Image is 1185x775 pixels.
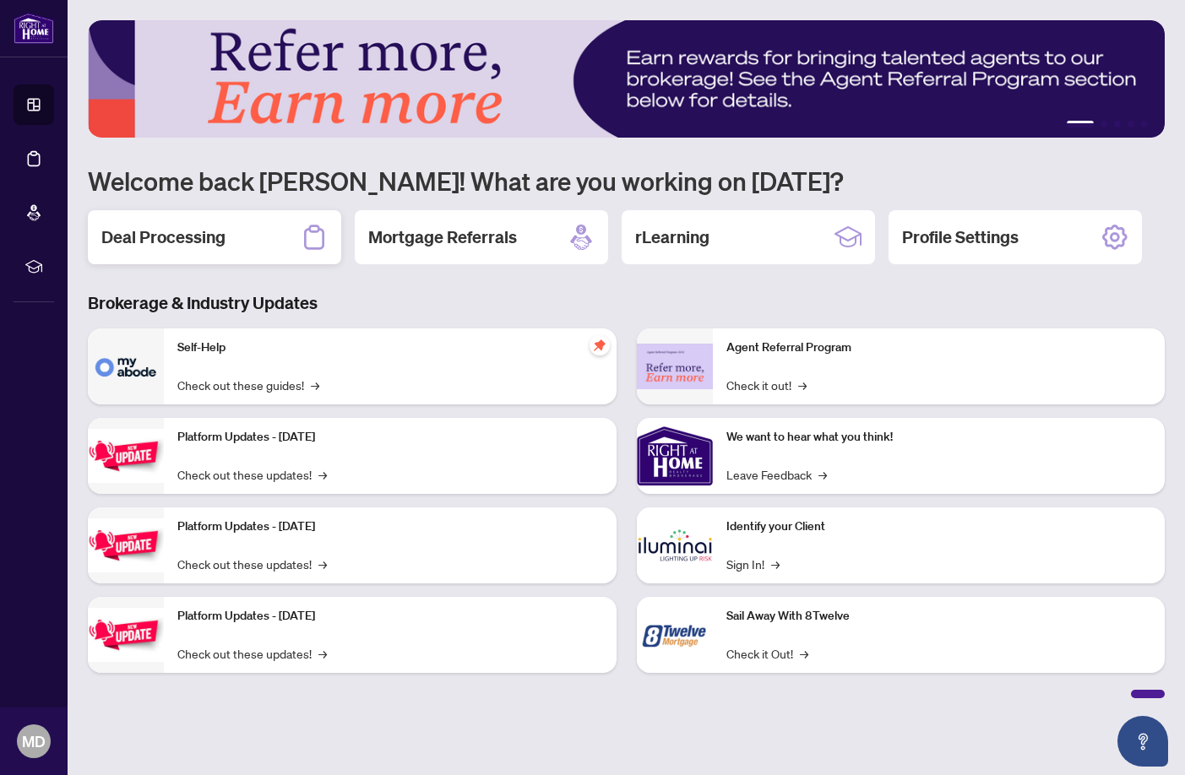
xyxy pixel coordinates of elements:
[800,644,808,663] span: →
[177,376,319,394] a: Check out these guides!→
[902,225,1019,249] h2: Profile Settings
[590,335,610,355] span: pushpin
[637,344,713,390] img: Agent Referral Program
[637,597,713,673] img: Sail Away With 8Twelve
[635,225,709,249] h2: rLearning
[88,291,1165,315] h3: Brokerage & Industry Updates
[88,518,164,572] img: Platform Updates - July 8, 2025
[88,165,1165,197] h1: Welcome back [PERSON_NAME]! What are you working on [DATE]?
[726,339,1152,357] p: Agent Referral Program
[726,465,827,484] a: Leave Feedback→
[177,607,603,626] p: Platform Updates - [DATE]
[637,507,713,583] img: Identify your Client
[101,225,226,249] h2: Deal Processing
[1117,716,1168,767] button: Open asap
[88,429,164,482] img: Platform Updates - July 21, 2025
[726,376,807,394] a: Check it out!→
[637,418,713,494] img: We want to hear what you think!
[318,465,327,484] span: →
[177,518,603,536] p: Platform Updates - [DATE]
[1067,121,1094,127] button: 1
[726,644,808,663] a: Check it Out!→
[88,20,1165,138] img: Slide 0
[726,518,1152,536] p: Identify your Client
[177,428,603,447] p: Platform Updates - [DATE]
[1141,121,1148,127] button: 5
[88,328,164,404] img: Self-Help
[798,376,807,394] span: →
[177,644,327,663] a: Check out these updates!→
[311,376,319,394] span: →
[22,729,46,753] span: MD
[177,465,327,484] a: Check out these updates!→
[818,465,827,484] span: →
[726,607,1152,626] p: Sail Away With 8Twelve
[177,339,603,357] p: Self-Help
[726,555,780,573] a: Sign In!→
[726,428,1152,447] p: We want to hear what you think!
[771,555,780,573] span: →
[1114,121,1121,127] button: 3
[1101,121,1107,127] button: 2
[1128,121,1134,127] button: 4
[14,13,54,44] img: logo
[88,608,164,661] img: Platform Updates - June 23, 2025
[318,555,327,573] span: →
[177,555,327,573] a: Check out these updates!→
[318,644,327,663] span: →
[368,225,517,249] h2: Mortgage Referrals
